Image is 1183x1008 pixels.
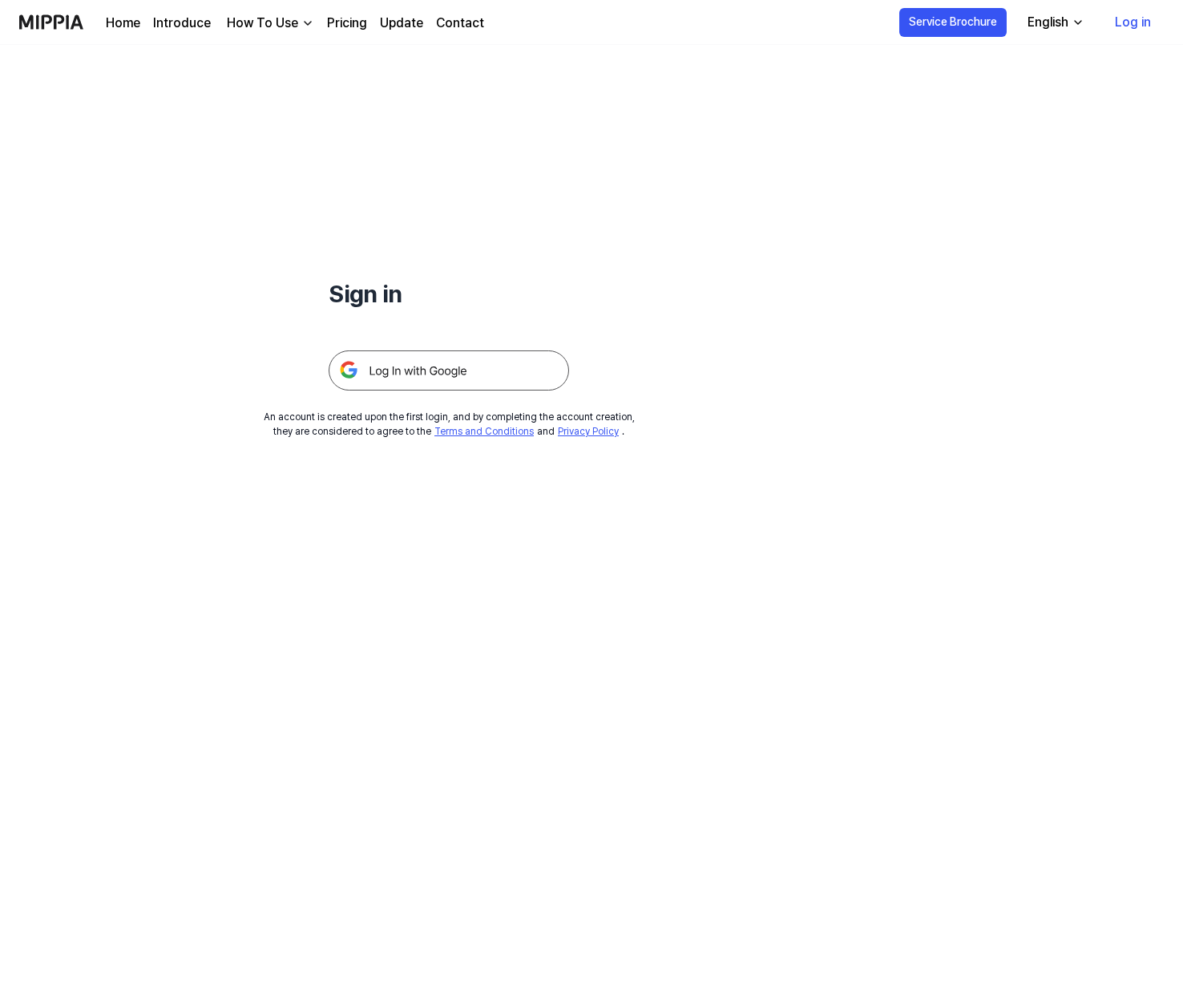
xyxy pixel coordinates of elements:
[558,426,619,437] a: Privacy Policy
[106,14,140,33] a: Home
[1015,6,1094,38] button: English
[264,410,635,439] div: An account is created upon the first login, and by completing the account creation, they are cons...
[301,17,314,30] img: down
[224,14,314,33] button: How To Use
[153,14,211,33] a: Introduce
[329,350,569,391] img: 구글 로그인 버튼
[327,14,367,33] a: Pricing
[329,276,569,312] h1: Sign in
[436,14,484,33] a: Contact
[1024,13,1072,32] div: English
[434,426,534,437] a: Terms and Conditions
[224,14,301,33] div: How To Use
[899,8,1007,37] button: Service Brochure
[380,14,423,33] a: Update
